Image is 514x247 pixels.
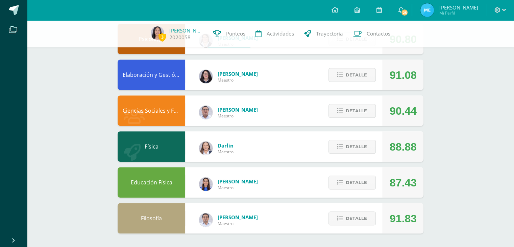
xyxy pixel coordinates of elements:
span: Detalle [346,105,367,117]
span: Maestro [218,113,258,119]
button: Detalle [328,140,376,154]
span: 3 [158,33,166,41]
div: Elaboración y Gestión de Proyectos [118,60,185,90]
span: Punteos [226,30,245,37]
img: 794815d7ffad13252b70ea13fddba508.png [199,141,213,155]
img: 0eea5a6ff783132be5fd5ba128356f6f.png [199,177,213,191]
span: Detalle [346,212,367,225]
div: Educación Física [118,167,185,198]
span: [PERSON_NAME] [439,4,478,11]
a: Actividades [250,20,299,47]
span: [PERSON_NAME] [218,178,258,185]
div: 88.88 [390,132,417,162]
img: f270ddb0ea09d79bf84e45c6680ec463.png [199,70,213,83]
button: Detalle [328,176,376,189]
span: Contactos [367,30,390,37]
a: Trayectoria [299,20,348,47]
button: Detalle [328,104,376,118]
span: [PERSON_NAME] [218,70,258,77]
div: Ciencias Sociales y Formación Ciudadana 4 [118,95,185,126]
div: 91.83 [390,203,417,234]
a: 2020058 [169,34,191,41]
a: Contactos [348,20,395,47]
span: Darlin [218,142,234,149]
button: Detalle [328,68,376,82]
span: Maestro [218,77,258,83]
span: Detalle [346,140,367,153]
span: 25 [401,9,408,16]
span: [PERSON_NAME] [218,214,258,221]
span: Maestro [218,149,234,155]
span: Actividades [267,30,294,37]
div: 90.44 [390,96,417,126]
span: Trayectoria [316,30,343,37]
img: 465802bedcf92eec8918c7a0231a888a.png [151,26,164,40]
span: Detalle [346,176,367,189]
span: Detalle [346,69,367,81]
img: 15aaa72b904403ebb7ec886ca542c491.png [199,213,213,227]
img: 5778bd7e28cf89dedf9ffa8080fc1cd8.png [199,106,213,119]
span: Maestro [218,185,258,190]
div: Filosofía [118,203,185,233]
div: 91.08 [390,60,417,90]
div: Física [118,131,185,162]
a: Punteos [208,20,250,47]
button: Detalle [328,211,376,225]
span: Maestro [218,221,258,226]
span: Mi Perfil [439,10,478,16]
span: [PERSON_NAME] [218,106,258,113]
a: [PERSON_NAME] [169,27,203,34]
div: 87.43 [390,167,417,198]
img: 1081ff69c784832f7e8e7ec1b2af4791.png [420,3,434,17]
